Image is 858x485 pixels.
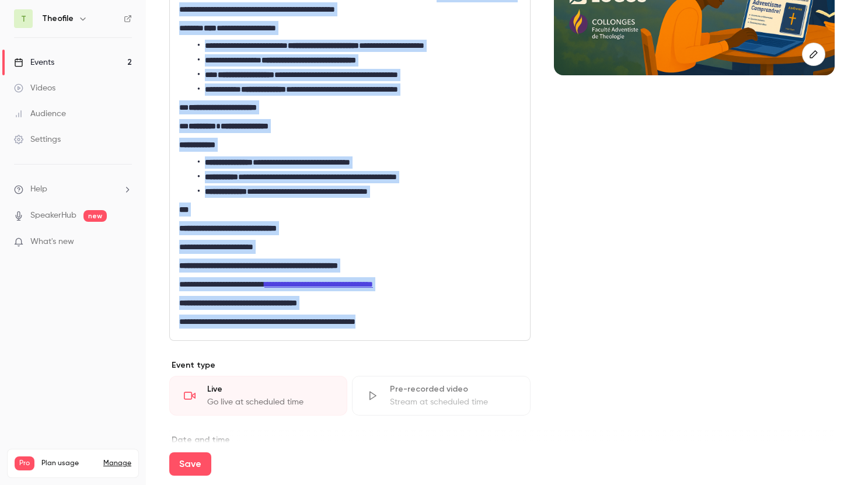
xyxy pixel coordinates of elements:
a: Manage [103,459,131,468]
span: Pro [15,456,34,470]
div: Live [207,383,333,395]
span: T [21,13,26,25]
div: Stream at scheduled time [390,396,515,408]
h6: Theofile [42,13,74,25]
span: Plan usage [41,459,96,468]
li: help-dropdown-opener [14,183,132,196]
button: Save [169,452,211,476]
div: LiveGo live at scheduled time [169,376,347,416]
div: Videos [14,82,55,94]
div: Pre-recorded video [390,383,515,395]
span: new [83,210,107,222]
div: Settings [14,134,61,145]
p: Event type [169,360,531,371]
div: Audience [14,108,66,120]
div: Go live at scheduled time [207,396,333,408]
div: Pre-recorded videoStream at scheduled time [352,376,530,416]
span: Help [30,183,47,196]
a: SpeakerHub [30,210,76,222]
span: What's new [30,236,74,248]
div: Events [14,57,54,68]
iframe: Noticeable Trigger [118,237,132,247]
